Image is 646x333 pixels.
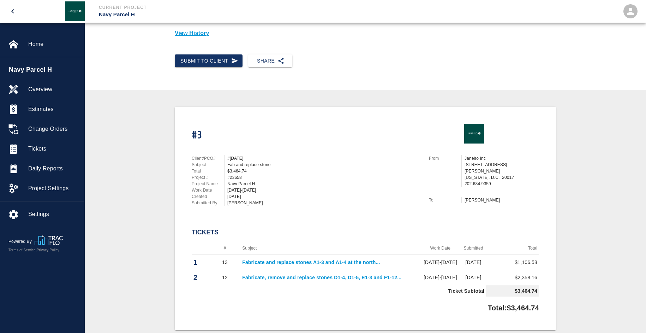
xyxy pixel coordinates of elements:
[192,193,224,200] p: Created
[465,197,539,203] p: [PERSON_NAME]
[248,54,292,68] button: Share
[28,85,79,94] span: Overview
[28,105,79,113] span: Estimates
[36,248,37,252] span: |
[227,181,420,187] div: Navy Parcel H
[420,242,461,255] th: Work Date
[193,257,208,268] p: 1
[227,187,420,193] div: [DATE]-[DATE]
[429,197,461,203] p: To
[192,200,224,206] p: Submitted By
[192,229,539,236] h2: Tickets
[486,242,539,255] th: Total
[37,248,59,252] a: Privacy Policy
[464,124,484,144] img: Janeiro Inc
[465,162,539,181] p: [STREET_ADDRESS][PERSON_NAME] [US_STATE], D.C. 20017
[227,193,420,200] div: [DATE]
[99,11,361,19] p: Navy Parcel H
[209,270,240,285] td: 12
[242,275,401,280] a: Fabricate, remove and replace stones D1-4, D1-5, E1-3 and F1-12...
[192,181,224,187] p: Project Name
[28,184,79,193] span: Project Settings
[28,164,79,173] span: Daily Reports
[461,242,486,255] th: Submitted
[99,4,361,11] p: Current Project
[28,125,79,133] span: Change Orders
[486,285,539,297] td: $3,464.74
[486,270,539,285] td: $2,358.16
[420,255,461,270] td: [DATE]-[DATE]
[192,129,202,141] h1: #3
[192,187,224,193] p: Work Date
[192,155,224,162] p: Client/PCO#
[28,145,79,153] span: Tickets
[227,174,420,181] div: #23658
[175,29,556,37] p: View History
[240,242,420,255] th: Subject
[420,270,461,285] td: [DATE]-[DATE]
[192,162,224,168] p: Subject
[192,168,224,174] p: Total
[209,255,240,270] td: 13
[35,235,63,245] img: TracFlo
[429,155,461,162] p: From
[242,259,380,265] a: Fabricate and replace stones A1-3 and A1-4 at the north...
[227,155,420,162] div: #[DATE]
[209,242,240,255] th: #
[465,155,539,162] p: Janeiro Inc
[192,285,486,297] td: Ticket Subtotal
[611,299,646,333] iframe: Chat Widget
[4,3,21,20] button: open drawer
[461,270,486,285] td: [DATE]
[8,248,36,252] a: Terms of Service
[175,54,243,68] button: Submit to Client
[8,238,35,245] p: Powered By
[461,255,486,270] td: [DATE]
[28,210,79,218] span: Settings
[193,272,208,283] p: 2
[486,255,539,270] td: $1,106.58
[9,65,81,75] span: Navy Parcel H
[192,174,224,181] p: Project #
[227,200,420,206] div: [PERSON_NAME]
[28,40,79,48] span: Home
[465,181,539,187] p: 202.684.9359
[488,299,539,313] p: Total: $3,464.74
[227,162,420,168] div: Fab and replace stone
[227,168,420,174] div: $3,464.74
[65,1,85,21] img: Janeiro Inc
